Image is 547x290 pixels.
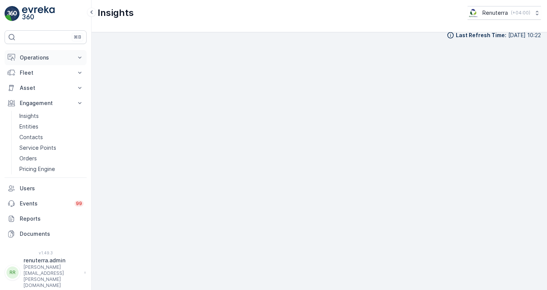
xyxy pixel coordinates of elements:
[16,132,87,143] a: Contacts
[20,69,71,77] p: Fleet
[98,7,134,19] p: Insights
[5,251,87,255] span: v 1.49.3
[5,80,87,96] button: Asset
[19,165,55,173] p: Pricing Engine
[5,50,87,65] button: Operations
[74,34,81,40] p: ⌘B
[24,257,81,264] p: renuterra.admin
[5,65,87,80] button: Fleet
[468,6,541,20] button: Renuterra(+04:00)
[5,257,87,288] button: RRrenuterra.admin[PERSON_NAME][EMAIL_ADDRESS][PERSON_NAME][DOMAIN_NAME]
[20,200,70,207] p: Events
[482,9,508,17] p: Renuterra
[16,121,87,132] a: Entities
[19,144,56,152] p: Service Points
[19,133,43,141] p: Contacts
[5,211,87,226] a: Reports
[20,99,71,107] p: Engagement
[468,9,479,17] img: Screenshot_2024-07-26_at_13.33.01.png
[20,84,71,92] p: Asset
[16,111,87,121] a: Insights
[5,196,87,211] a: Events99
[5,96,87,111] button: Engagement
[456,31,506,39] p: Last Refresh Time :
[5,226,87,241] a: Documents
[508,31,541,39] p: [DATE] 10:22
[76,201,82,207] p: 99
[20,215,84,223] p: Reports
[19,112,39,120] p: Insights
[6,266,19,279] div: RR
[5,181,87,196] a: Users
[22,6,55,21] img: logo_light-DOdMpM7g.png
[20,185,84,192] p: Users
[19,123,38,130] p: Entities
[5,6,20,21] img: logo
[20,230,84,238] p: Documents
[19,155,37,162] p: Orders
[16,164,87,174] a: Pricing Engine
[511,10,530,16] p: ( +04:00 )
[16,153,87,164] a: Orders
[24,264,81,288] p: [PERSON_NAME][EMAIL_ADDRESS][PERSON_NAME][DOMAIN_NAME]
[20,54,71,61] p: Operations
[16,143,87,153] a: Service Points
